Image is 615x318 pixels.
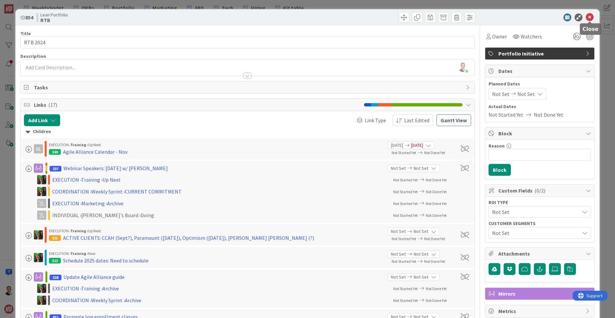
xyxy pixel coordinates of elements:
div: CL [34,144,43,153]
span: EXECUTION › [49,251,70,256]
span: Lean Portfolio [40,12,68,17]
img: SL [37,175,46,184]
div: 325 [49,235,61,241]
img: SL [37,296,46,305]
button: Gantt View [436,114,471,126]
span: Not Started Yet [392,150,416,155]
span: Not Done Yet [534,111,563,119]
span: Not Set [492,208,580,216]
span: ID [20,13,33,21]
span: Not Started Yet [392,236,416,241]
div: ACTIVE CLIENTS: CCAH (Sept?), Paramount ([DATE]), Optimism ([DATE]), [PERSON_NAME] [PERSON_NAME] (?) [63,234,314,242]
span: Not Done Yet [426,213,447,218]
span: Now [88,251,96,256]
span: Not Started Yet [393,286,418,291]
div: INDIVIDUAL › [PERSON_NAME]'s Board › Doing [52,211,223,219]
span: Not Set [414,274,428,281]
label: Title [20,31,31,36]
span: Not Set [492,229,580,237]
span: Description [20,53,46,59]
img: SL [34,253,43,262]
div: CUSTOMER SEGMENTS [489,221,591,226]
span: Not Set [414,228,428,235]
b: RTB [40,17,68,23]
div: Schedule 2025 dates: Need to schedule [63,257,148,264]
span: Not Done Yet [424,236,445,241]
div: EXECUTION › Training › Archive [52,284,223,292]
span: Not Done Yet [426,286,447,291]
span: Dates [498,67,582,75]
span: Not Set [517,90,535,98]
span: Actual Dates [489,103,591,110]
span: Block [498,129,582,137]
span: Links [34,101,361,109]
span: Not Set [391,228,406,235]
div: EXECUTION › Marketing › Archive [52,199,223,207]
span: Tasks [34,83,463,91]
span: Not Started Yet [489,111,523,119]
span: Not Done Yet [424,150,445,155]
span: ( 0/2 ) [535,187,545,194]
span: 338 [50,275,61,280]
div: ROI TYPE [489,200,591,205]
img: SL [37,187,46,196]
span: Not Started Yet [393,189,418,194]
span: 337 [50,166,61,171]
b: Training › [70,228,88,233]
input: type card name here... [20,36,475,48]
span: [DATE] [391,142,403,149]
b: 854 [25,14,33,21]
img: UCWZD98YtWJuY0ewth2JkLzM7ZIabXpM.png [458,63,467,72]
span: EXECUTION › [49,142,70,147]
span: Custom Fields [498,187,582,194]
span: Not Started Yet [393,177,418,182]
div: Update Agile Alliance guide [63,273,125,281]
span: Link Type [365,116,386,124]
div: Children [26,128,469,135]
b: Training › [70,251,88,256]
span: Mirrors [498,290,582,298]
span: Not Done Yet [424,259,445,264]
span: Not Done Yet [426,298,447,303]
div: Webinar Speakers: [DATE] w/ [PERSON_NAME] [63,164,168,172]
img: SL [34,230,43,239]
span: Not Done Yet [426,177,447,182]
span: Not Done Yet [426,201,447,206]
span: Owner [492,33,507,40]
span: Not Started Yet [393,213,418,218]
span: Not Started Yet [393,201,418,206]
span: Not Set [414,251,428,258]
span: Portfolio Initiative [498,50,582,57]
span: Not Done Yet [426,189,447,194]
div: 349 [49,149,61,155]
button: Last Edited [393,114,433,126]
span: EXECUTION › [49,228,70,233]
span: Not Started Yet [393,298,418,303]
span: Up Next [88,228,101,233]
span: Not Set [391,274,406,281]
span: Metrics [498,307,582,315]
h5: Close [582,26,599,32]
div: COORDINATION › Weekly Sprint › Archive [52,296,223,304]
span: Not Set [492,90,510,98]
span: Up Next [88,142,101,147]
span: Not Started Yet [392,259,416,264]
span: Not Set [391,251,406,258]
label: Reason [489,143,505,149]
span: Last Edited [404,116,429,124]
span: Not Set [414,165,428,172]
div: 323 [49,258,61,263]
div: EXECUTION › Training › Up Next [52,176,223,184]
span: ( 17 ) [48,102,57,108]
span: Support [14,1,30,9]
b: Training › [70,142,88,147]
button: Block [489,164,511,176]
div: Agile Alliance Calendar - Nov [63,148,127,156]
span: [DATE] [411,142,423,149]
img: SL [37,284,46,293]
span: Attachments [498,250,582,258]
button: Add Link [24,114,60,126]
span: Watchers [521,33,542,40]
div: COORDINATION › Weekly Sprint › CURRENT COMMITMENT [52,188,223,195]
span: Not Set [391,165,406,172]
